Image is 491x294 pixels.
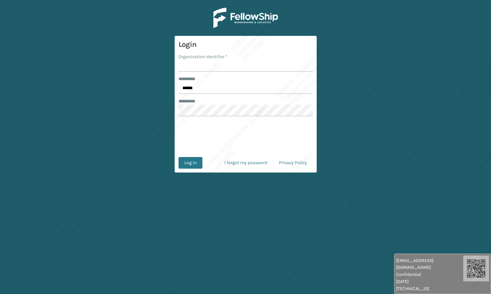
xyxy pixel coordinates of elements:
[396,285,463,292] span: [TECHNICAL_ID]
[213,8,278,28] img: Logo
[179,40,313,49] h3: Login
[219,157,273,169] a: I forgot my password
[273,157,313,169] a: Privacy Policy
[396,278,463,285] span: [DATE]
[396,271,463,278] span: Confidential
[179,53,227,60] label: Organization Identifier
[197,124,295,149] iframe: reCAPTCHA
[179,157,202,169] button: Log In
[396,257,463,271] span: [EMAIL_ADDRESS][DOMAIN_NAME]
